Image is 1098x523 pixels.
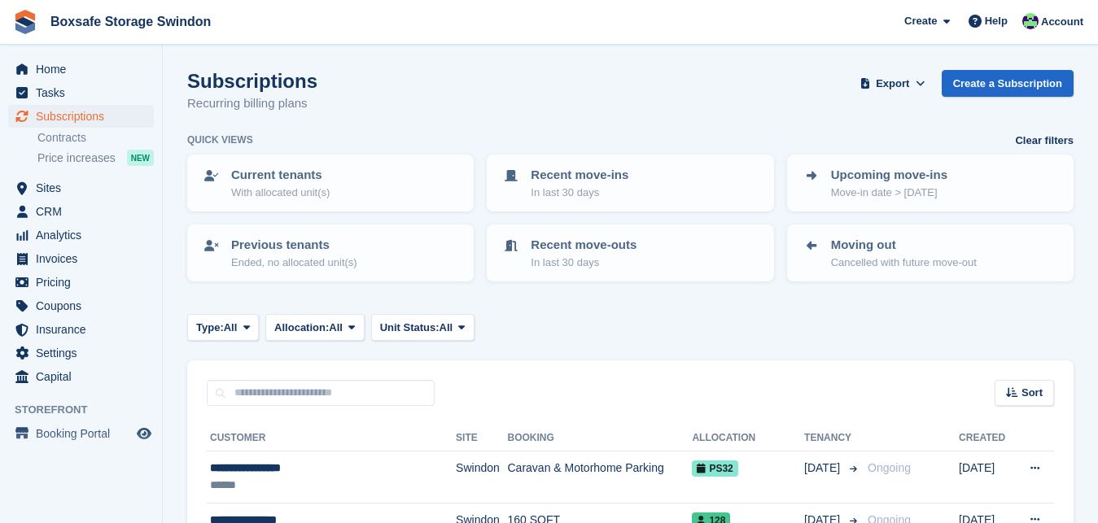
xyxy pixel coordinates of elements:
[508,425,693,451] th: Booking
[37,130,154,146] a: Contracts
[1041,14,1083,30] span: Account
[692,460,737,477] span: PS32
[380,320,440,336] span: Unit Status:
[36,58,133,81] span: Home
[531,255,636,271] p: In last 30 days
[942,70,1074,97] a: Create a Subscription
[804,425,861,451] th: Tenancy
[36,318,133,341] span: Insurance
[189,156,472,210] a: Current tenants With allocated unit(s)
[959,451,1013,503] td: [DATE]
[8,294,154,317] a: menu
[36,365,133,388] span: Capital
[36,105,133,128] span: Subscriptions
[531,236,636,255] p: Recent move-outs
[831,236,977,255] p: Moving out
[44,8,217,35] a: Boxsafe Storage Swindon
[456,425,507,451] th: Site
[531,185,628,201] p: In last 30 days
[8,105,154,128] a: menu
[692,425,804,451] th: Allocation
[36,342,133,364] span: Settings
[231,166,330,185] p: Current tenants
[1021,385,1043,401] span: Sort
[1022,13,1039,29] img: Kim Virabi
[36,271,133,294] span: Pricing
[37,149,154,167] a: Price increases NEW
[224,320,238,336] span: All
[36,294,133,317] span: Coupons
[36,81,133,104] span: Tasks
[8,247,154,270] a: menu
[857,70,929,97] button: Export
[196,320,224,336] span: Type:
[231,185,330,201] p: With allocated unit(s)
[831,185,947,201] p: Move-in date > [DATE]
[134,424,154,443] a: Preview store
[488,226,772,280] a: Recent move-outs In last 30 days
[127,150,154,166] div: NEW
[8,81,154,104] a: menu
[8,177,154,199] a: menu
[868,461,911,474] span: Ongoing
[789,156,1072,210] a: Upcoming move-ins Move-in date > [DATE]
[274,320,329,336] span: Allocation:
[804,460,843,477] span: [DATE]
[789,226,1072,280] a: Moving out Cancelled with future move-out
[531,166,628,185] p: Recent move-ins
[189,226,472,280] a: Previous tenants Ended, no allocated unit(s)
[37,150,116,166] span: Price increases
[329,320,343,336] span: All
[265,314,365,341] button: Allocation: All
[36,247,133,270] span: Invoices
[8,318,154,341] a: menu
[8,271,154,294] a: menu
[187,314,259,341] button: Type: All
[36,200,133,223] span: CRM
[8,58,154,81] a: menu
[187,70,317,92] h1: Subscriptions
[440,320,453,336] span: All
[831,166,947,185] p: Upcoming move-ins
[1015,133,1074,149] a: Clear filters
[876,76,909,92] span: Export
[187,133,253,147] h6: Quick views
[8,200,154,223] a: menu
[36,422,133,445] span: Booking Portal
[207,425,456,451] th: Customer
[8,224,154,246] a: menu
[187,94,317,113] p: Recurring billing plans
[8,422,154,445] a: menu
[456,451,507,503] td: Swindon
[904,13,937,29] span: Create
[508,451,693,503] td: Caravan & Motorhome Parking
[36,177,133,199] span: Sites
[8,365,154,388] a: menu
[371,314,475,341] button: Unit Status: All
[13,10,37,34] img: stora-icon-8386f47178a22dfd0bd8f6a31ec36ba5ce8667c1dd55bd0f319d3a0aa187defe.svg
[959,425,1013,451] th: Created
[36,224,133,246] span: Analytics
[231,236,357,255] p: Previous tenants
[15,402,162,418] span: Storefront
[831,255,977,271] p: Cancelled with future move-out
[488,156,772,210] a: Recent move-ins In last 30 days
[985,13,1008,29] span: Help
[8,342,154,364] a: menu
[231,255,357,271] p: Ended, no allocated unit(s)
